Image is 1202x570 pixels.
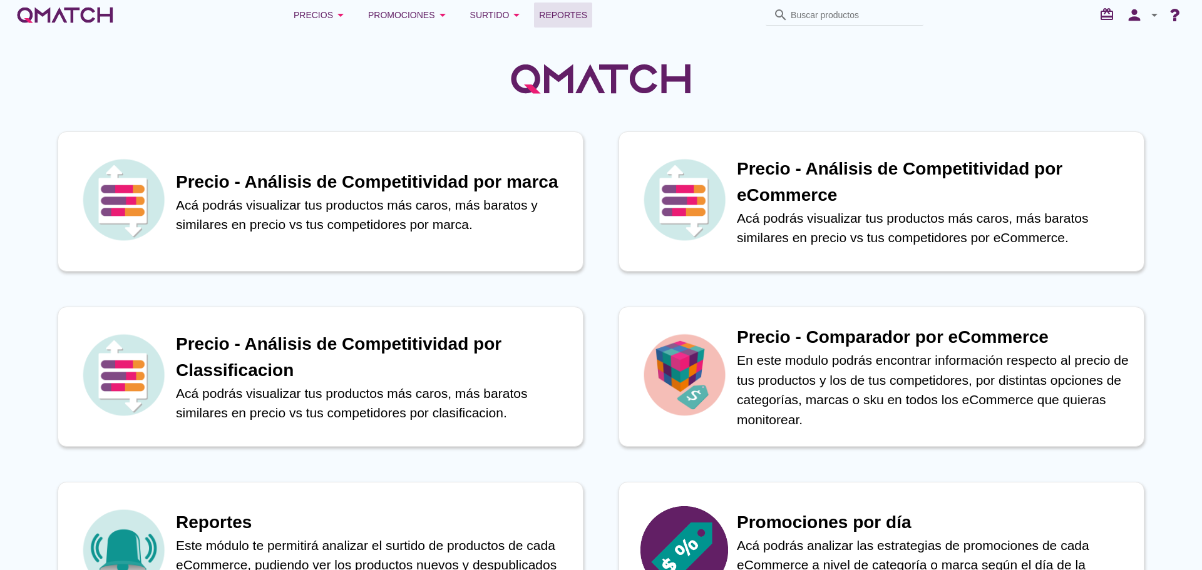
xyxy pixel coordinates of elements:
[176,509,570,536] h1: Reportes
[80,156,167,243] img: icon
[294,8,348,23] div: Precios
[1099,7,1119,22] i: redeem
[40,307,601,447] a: iconPrecio - Análisis de Competitividad por ClassificacionAcá podrás visualizar tus productos más...
[333,8,348,23] i: arrow_drop_down
[791,5,916,25] input: Buscar productos
[368,8,450,23] div: Promociones
[601,307,1162,447] a: iconPrecio - Comparador por eCommerceEn este modulo podrás encontrar información respecto al prec...
[601,131,1162,272] a: iconPrecio - Análisis de Competitividad por eCommerceAcá podrás visualizar tus productos más caro...
[539,8,587,23] span: Reportes
[1147,8,1162,23] i: arrow_drop_down
[460,3,535,28] button: Surtido
[737,324,1131,350] h1: Precio - Comparador por eCommerce
[737,509,1131,536] h1: Promociones por día
[773,8,788,23] i: search
[737,156,1131,208] h1: Precio - Análisis de Competitividad por eCommerce
[737,350,1131,429] p: En este modulo podrás encontrar información respecto al precio de tus productos y los de tus comp...
[507,48,695,110] img: QMatchLogo
[176,195,570,235] p: Acá podrás visualizar tus productos más caros, más baratos y similares en precio vs tus competido...
[509,8,524,23] i: arrow_drop_down
[737,208,1131,248] p: Acá podrás visualizar tus productos más caros, más baratos similares en precio vs tus competidore...
[176,384,570,423] p: Acá podrás visualizar tus productos más caros, más baratos similares en precio vs tus competidore...
[40,131,601,272] a: iconPrecio - Análisis de Competitividad por marcaAcá podrás visualizar tus productos más caros, m...
[284,3,358,28] button: Precios
[176,169,570,195] h1: Precio - Análisis de Competitividad por marca
[470,8,525,23] div: Surtido
[435,8,450,23] i: arrow_drop_down
[15,3,115,28] a: white-qmatch-logo
[1122,6,1147,24] i: person
[640,331,728,419] img: icon
[358,3,460,28] button: Promociones
[80,331,167,419] img: icon
[176,331,570,384] h1: Precio - Análisis de Competitividad por Classificacion
[640,156,728,243] img: icon
[534,3,592,28] a: Reportes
